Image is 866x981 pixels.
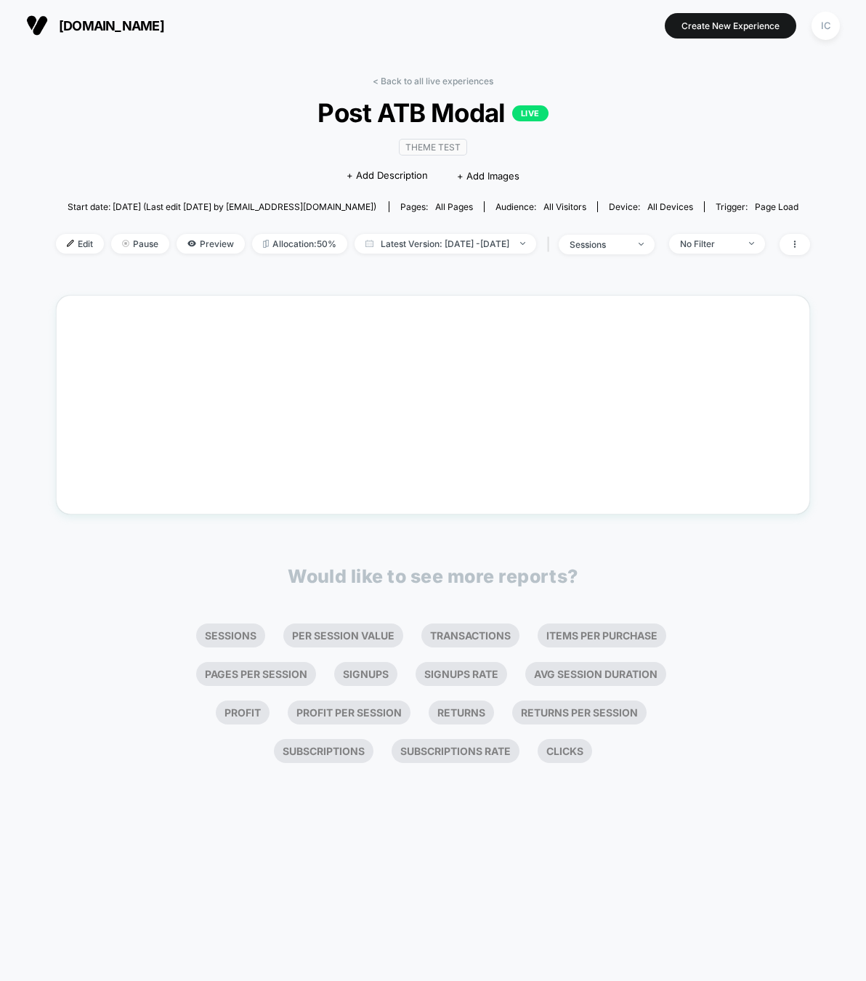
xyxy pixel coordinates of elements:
[67,240,74,247] img: edit
[597,201,704,212] span: Device:
[538,739,592,763] li: Clicks
[196,623,265,647] li: Sessions
[392,739,519,763] li: Subscriptions Rate
[716,201,798,212] div: Trigger:
[570,239,628,250] div: sessions
[680,238,738,249] div: No Filter
[520,242,525,245] img: end
[525,662,666,686] li: Avg Session Duration
[457,170,519,182] span: + Add Images
[373,76,493,86] a: < Back to all live experiences
[252,234,347,254] span: Allocation: 50%
[177,234,245,254] span: Preview
[122,240,129,247] img: end
[538,623,666,647] li: Items Per Purchase
[400,201,473,212] div: Pages:
[512,701,647,724] li: Returns Per Session
[26,15,48,36] img: Visually logo
[56,234,104,254] span: Edit
[755,201,798,212] span: Page Load
[94,97,772,128] span: Post ATB Modal
[111,234,169,254] span: Pause
[22,14,169,37] button: [DOMAIN_NAME]
[355,234,536,254] span: Latest Version: [DATE] - [DATE]
[665,13,796,39] button: Create New Experience
[435,201,473,212] span: all pages
[196,662,316,686] li: Pages Per Session
[429,701,494,724] li: Returns
[807,11,844,41] button: IC
[59,18,164,33] span: [DOMAIN_NAME]
[639,243,644,246] img: end
[68,201,376,212] span: Start date: [DATE] (Last edit [DATE] by [EMAIL_ADDRESS][DOMAIN_NAME])
[647,201,693,212] span: all devices
[347,169,428,183] span: + Add Description
[512,105,549,121] p: LIVE
[421,623,519,647] li: Transactions
[365,240,373,247] img: calendar
[274,739,373,763] li: Subscriptions
[399,139,467,156] span: Theme Test
[216,701,270,724] li: Profit
[543,201,586,212] span: All Visitors
[416,662,507,686] li: Signups Rate
[495,201,586,212] div: Audience:
[263,240,269,248] img: rebalance
[283,623,403,647] li: Per Session Value
[543,234,559,255] span: |
[749,242,754,245] img: end
[334,662,397,686] li: Signups
[812,12,840,40] div: IC
[288,701,410,724] li: Profit Per Session
[288,565,578,587] p: Would like to see more reports?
